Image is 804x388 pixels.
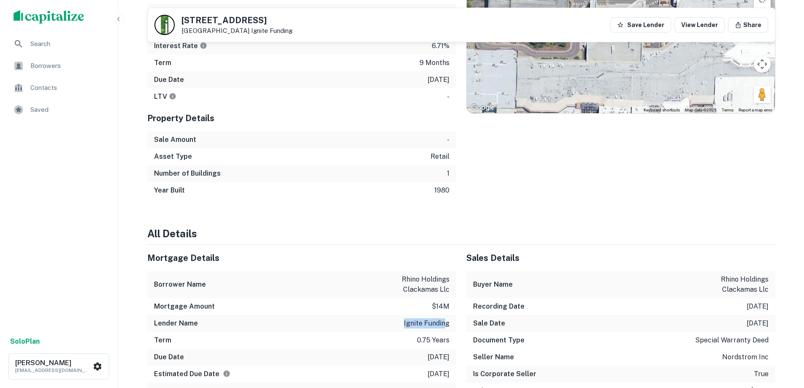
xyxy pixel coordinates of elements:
[154,279,206,290] h6: Borrower Name
[447,135,449,145] p: -
[428,352,449,362] p: [DATE]
[147,226,775,241] h4: All Details
[430,152,449,162] p: retail
[154,352,184,362] h6: Due Date
[30,39,106,49] span: Search
[747,301,769,312] p: [DATE]
[30,83,106,93] span: Contacts
[417,335,449,345] p: 0.75 years
[154,168,221,179] h6: Number of Buildings
[739,108,772,112] a: Report a map error
[473,352,514,362] h6: Seller Name
[428,75,449,85] p: [DATE]
[722,108,734,112] a: Terms (opens in new tab)
[722,352,769,362] p: nordstrom inc
[447,168,449,179] p: 1
[434,185,449,195] p: 1980
[7,78,111,98] a: Contacts
[30,105,106,115] span: Saved
[181,16,292,24] h5: [STREET_ADDRESS]
[154,369,230,379] h6: Estimated Due Date
[610,17,671,33] button: Save Lender
[374,274,449,295] p: rhino holdings clackamas llc
[15,360,91,366] h6: [PERSON_NAME]
[674,17,725,33] a: View Lender
[428,369,449,379] p: [DATE]
[7,56,111,76] a: Borrowers
[154,185,185,195] h6: Year Built
[154,41,207,51] h6: Interest Rate
[747,318,769,328] p: [DATE]
[251,27,292,34] a: Ignite Funding
[695,335,769,345] p: special warranty deed
[469,102,497,113] img: Google
[14,10,84,24] img: capitalize-logo.png
[154,301,215,312] h6: Mortgage Amount
[762,320,804,361] iframe: Chat Widget
[154,92,176,102] h6: LTV
[473,335,525,345] h6: Document Type
[15,366,91,374] p: [EMAIL_ADDRESS][DOMAIN_NAME]
[469,102,497,113] a: Open this area in Google Maps (opens a new window)
[8,353,109,380] button: [PERSON_NAME][EMAIL_ADDRESS][DOMAIN_NAME]
[693,274,769,295] p: rhino holdings clackamas llc
[154,335,171,345] h6: Term
[223,370,230,377] svg: Estimate is based on a standard schedule for this type of loan.
[473,318,505,328] h6: Sale Date
[644,107,680,113] button: Keyboard shortcuts
[754,369,769,379] p: true
[420,58,449,68] p: 9 months
[447,92,449,102] p: -
[147,112,456,125] h5: Property Details
[473,369,536,379] h6: Is Corporate Seller
[473,301,525,312] h6: Recording Date
[466,252,775,264] h5: Sales Details
[473,279,513,290] h6: Buyer Name
[10,337,40,345] strong: Solo Plan
[432,301,449,312] p: $14m
[169,92,176,100] svg: LTVs displayed on the website are for informational purposes only and may be reported incorrectly...
[147,252,456,264] h5: Mortgage Details
[685,108,717,112] span: Map data ©2025
[7,100,111,120] a: Saved
[154,318,198,328] h6: Lender Name
[754,86,771,103] button: Drag Pegman onto the map to open Street View
[30,61,106,71] span: Borrowers
[7,34,111,54] a: Search
[154,75,184,85] h6: Due Date
[754,56,771,73] button: Map camera controls
[404,318,449,328] p: ignite funding
[181,27,292,35] p: [GEOGRAPHIC_DATA]
[200,42,207,49] svg: The interest rates displayed on the website are for informational purposes only and may be report...
[728,17,768,33] button: Share
[154,135,196,145] h6: Sale Amount
[10,336,40,347] a: SoloPlan
[154,152,192,162] h6: Asset Type
[154,58,171,68] h6: Term
[432,41,449,51] p: 6.71%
